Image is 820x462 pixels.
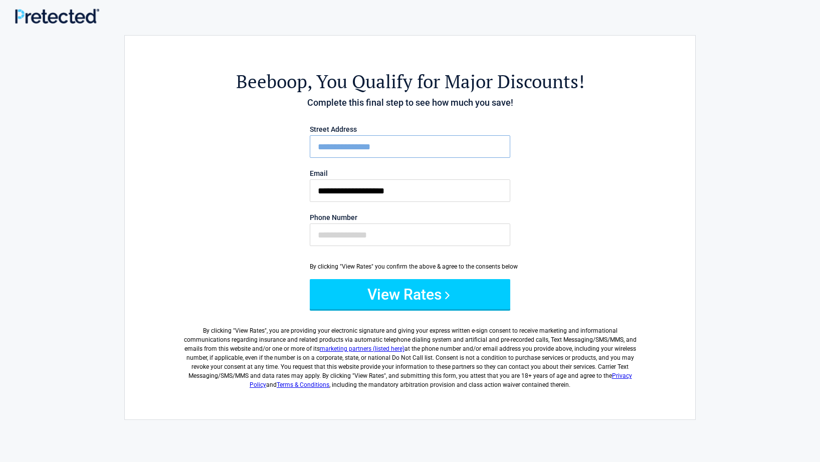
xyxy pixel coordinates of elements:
[15,9,99,24] img: Main Logo
[310,214,510,221] label: Phone Number
[277,381,329,388] a: Terms & Conditions
[310,170,510,177] label: Email
[236,69,307,94] span: Beeboop
[320,345,404,352] a: marketing partners (listed here)
[180,96,640,109] h4: Complete this final step to see how much you save!
[310,279,510,309] button: View Rates
[180,69,640,94] h2: , You Qualify for Major Discounts!
[180,318,640,389] label: By clicking " ", you are providing your electronic signature and giving your express written e-si...
[310,262,510,271] div: By clicking "View Rates" you confirm the above & agree to the consents below
[310,126,510,133] label: Street Address
[235,327,265,334] span: View Rates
